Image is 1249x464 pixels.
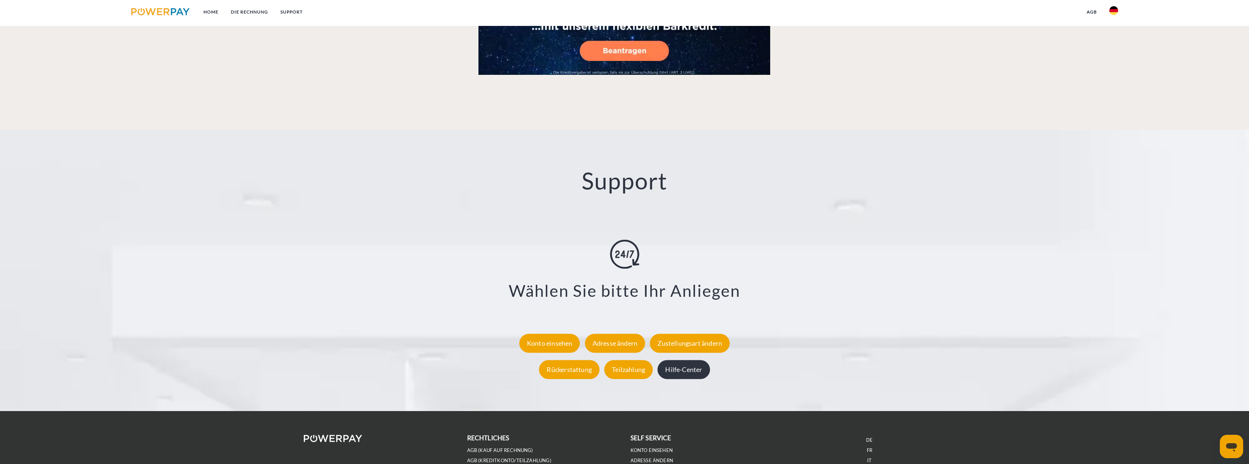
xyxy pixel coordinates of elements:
[62,166,1187,195] h2: Support
[1109,6,1118,15] img: de
[585,334,645,353] div: Adresse ändern
[602,365,655,373] a: Teilzahlung
[650,334,730,353] div: Zustellungsart ändern
[304,435,362,442] img: logo-powerpay-white.svg
[631,447,673,453] a: Konto einsehen
[539,360,600,379] div: Rückerstattung
[631,434,671,442] b: self service
[658,360,710,379] div: Hilfe-Center
[610,240,639,269] img: online-shopping.svg
[197,5,225,19] a: Home
[867,457,872,464] a: IT
[631,457,674,464] a: Adresse ändern
[537,365,601,373] a: Rückerstattung
[867,447,872,453] a: FR
[467,434,509,442] b: rechtliches
[1220,435,1243,458] iframe: Schaltfläche zum Öffnen des Messaging-Fensters
[604,360,653,379] div: Teilzahlung
[519,334,580,353] div: Konto einsehen
[656,365,711,373] a: Hilfe-Center
[1081,5,1103,19] a: agb
[866,437,873,443] a: DE
[225,5,274,19] a: DIE RECHNUNG
[131,8,190,15] img: logo-powerpay.svg
[467,457,551,464] a: AGB (Kreditkonto/Teilzahlung)
[648,339,732,347] a: Zustellungsart ändern
[583,339,647,347] a: Adresse ändern
[517,339,582,347] a: Konto einsehen
[71,281,1178,301] h3: Wählen Sie bitte Ihr Anliegen
[467,447,533,453] a: AGB (Kauf auf Rechnung)
[274,5,309,19] a: SUPPORT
